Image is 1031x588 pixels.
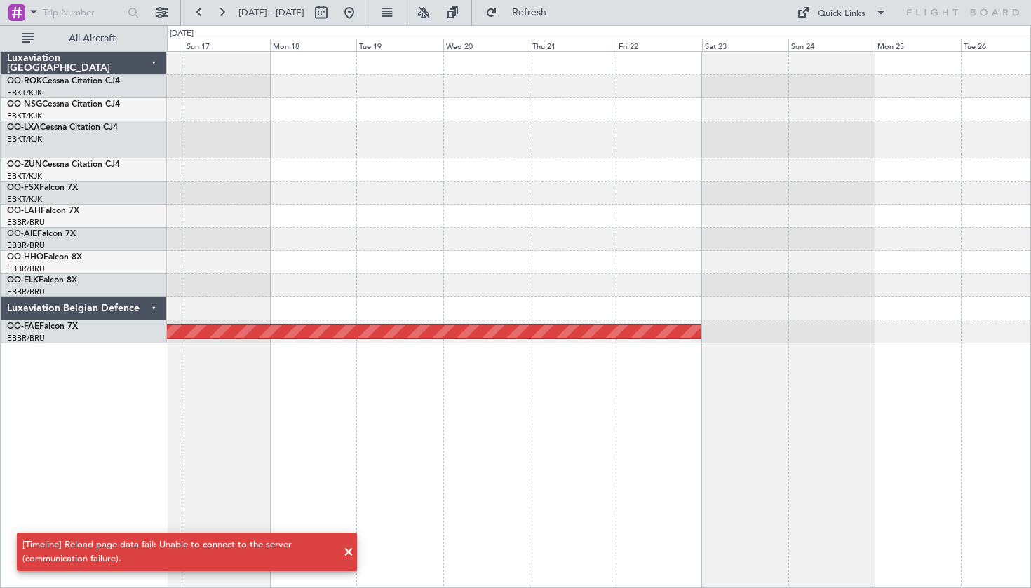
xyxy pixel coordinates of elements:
[7,160,42,169] span: OO-ZUN
[184,39,270,51] div: Sun 17
[7,88,42,98] a: EBKT/KJK
[7,217,45,228] a: EBBR/BRU
[530,39,616,51] div: Thu 21
[443,39,530,51] div: Wed 20
[356,39,443,51] div: Tue 19
[7,230,37,238] span: OO-AIE
[7,276,39,285] span: OO-ELK
[170,28,194,40] div: [DATE]
[7,240,45,251] a: EBBR/BRU
[7,171,42,182] a: EBKT/KJK
[7,253,43,261] span: OO-HHO
[7,100,42,109] span: OO-NSG
[790,1,894,24] button: Quick Links
[7,230,76,238] a: OO-AIEFalcon 7X
[702,39,788,51] div: Sat 23
[7,253,82,261] a: OO-HHOFalcon 8X
[7,276,77,285] a: OO-ELKFalcon 8X
[15,27,152,50] button: All Aircraft
[7,77,42,86] span: OO-ROK
[43,2,123,23] input: Trip Number
[270,39,356,51] div: Mon 18
[7,123,40,132] span: OO-LXA
[7,264,45,274] a: EBBR/BRU
[7,333,45,343] a: EBBR/BRU
[7,77,120,86] a: OO-ROKCessna Citation CJ4
[616,39,702,51] div: Fri 22
[7,111,42,121] a: EBKT/KJK
[7,287,45,297] a: EBBR/BRU
[875,39,961,51] div: Mon 25
[22,538,336,566] div: [Timeline] Reload page data fail: Unable to connect to the server (communication failure).
[500,8,559,18] span: Refresh
[7,322,39,331] span: OO-FAE
[479,1,563,24] button: Refresh
[7,184,78,192] a: OO-FSXFalcon 7X
[238,6,304,19] span: [DATE] - [DATE]
[7,123,118,132] a: OO-LXACessna Citation CJ4
[7,322,78,331] a: OO-FAEFalcon 7X
[7,184,39,192] span: OO-FSX
[7,194,42,205] a: EBKT/KJK
[7,207,79,215] a: OO-LAHFalcon 7X
[36,34,148,43] span: All Aircraft
[788,39,875,51] div: Sun 24
[7,160,120,169] a: OO-ZUNCessna Citation CJ4
[7,134,42,144] a: EBKT/KJK
[7,207,41,215] span: OO-LAH
[7,100,120,109] a: OO-NSGCessna Citation CJ4
[818,7,865,21] div: Quick Links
